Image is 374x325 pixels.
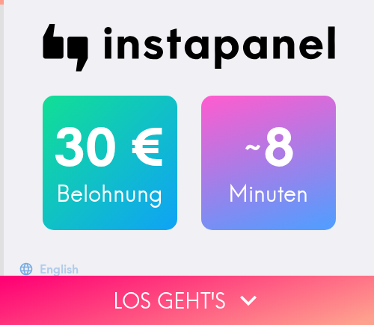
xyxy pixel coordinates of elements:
[201,178,336,209] h3: Minuten
[40,259,79,279] div: English
[16,254,85,284] button: English
[201,117,336,178] h2: 8
[43,117,177,178] h2: 30 €
[242,125,263,170] span: ~
[43,24,336,72] img: Instapanel
[43,178,177,209] h3: Belohnung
